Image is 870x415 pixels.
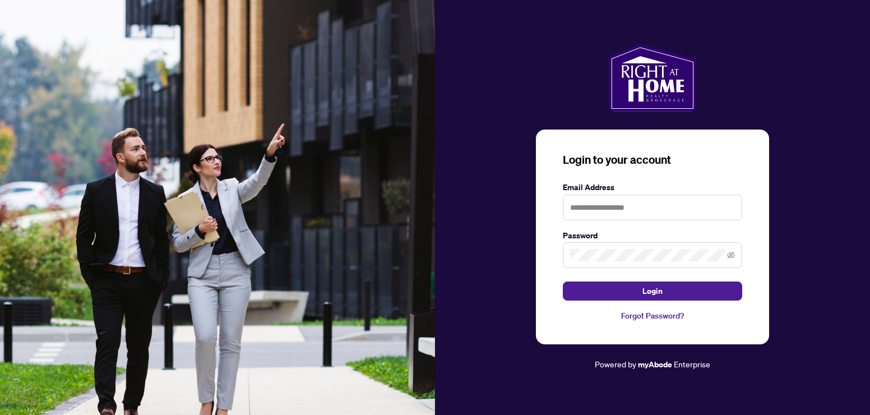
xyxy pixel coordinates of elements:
a: myAbode [638,358,672,371]
span: eye-invisible [727,251,735,259]
img: ma-logo [609,44,696,112]
span: Login [642,282,663,300]
label: Password [563,229,742,242]
span: Enterprise [674,359,710,369]
span: Powered by [595,359,636,369]
label: Email Address [563,181,742,193]
a: Forgot Password? [563,310,742,322]
button: Login [563,282,742,301]
h3: Login to your account [563,152,742,168]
